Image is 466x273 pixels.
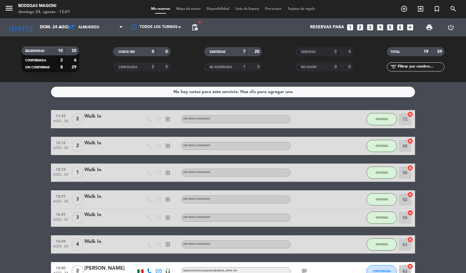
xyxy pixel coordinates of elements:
strong: 4 [348,50,352,54]
div: Walk In [84,211,136,219]
i: looks_4 [376,23,384,31]
span: DEGUSTACION MAGONI RESERVA [183,270,237,272]
span: ago. 24 [53,199,68,206]
span: print [426,24,433,31]
span: ago. 24 [53,173,68,180]
span: SENTADAS [210,50,226,54]
span: 4 [72,238,83,251]
i: cancel [407,237,413,243]
i: menu [5,4,14,13]
i: filter_list [390,63,397,71]
strong: 2 [152,65,154,69]
i: exit_to_app [165,143,171,149]
span: Disponibilidad [204,7,232,11]
span: ago. 24 [53,146,68,153]
i: looks_two [356,23,364,31]
strong: 3 [257,65,261,69]
i: cancel [407,210,413,216]
strong: 8 [60,65,63,69]
strong: 35 [72,49,78,53]
span: ago. 24 [53,218,68,225]
span: pending_actions [191,24,198,31]
i: exit_to_app [165,215,171,220]
button: menu [5,4,14,15]
i: add_circle_outline [400,5,408,12]
strong: 2 [60,58,63,62]
i: exit_to_app [165,242,171,247]
strong: 7 [243,50,245,54]
button: SENTADA [366,113,397,125]
i: looks_5 [386,23,394,31]
strong: 59 [437,50,443,54]
span: SENTADA [376,171,388,174]
span: SIN CONFIRMAR [25,66,49,69]
span: SENTADA [376,216,388,219]
i: arrow_drop_down [56,24,64,31]
input: Filtrar por nombre... [397,64,444,70]
span: Sin menú asignado [183,243,210,245]
i: cancel [407,111,413,117]
div: Walk In [84,193,136,201]
span: RE AGENDADA [210,66,232,69]
i: exit_to_app [165,116,171,122]
button: SENTADA [366,238,397,251]
span: 12:31 [53,211,68,218]
strong: 5 [165,65,169,69]
strong: 10 [58,49,63,53]
i: looks_one [346,23,354,31]
div: Bodegas Magoni [18,3,70,9]
span: 2 [72,113,83,125]
i: turned_in_not [433,5,441,12]
span: 3 [72,193,83,206]
strong: 29 [72,65,78,69]
span: Lista de Espera [232,7,262,11]
span: Sin menú asignado [183,171,210,174]
i: add_box [406,23,414,31]
span: Reservas para [310,25,344,30]
button: SENTADA [366,212,397,224]
span: Sin menú asignado [183,118,210,120]
span: SENTADA [376,144,388,147]
i: exit_to_app [417,5,424,12]
div: [PERSON_NAME] [84,264,136,272]
span: Sin menú asignado [183,198,210,200]
span: Sin menú asignado [183,216,210,219]
strong: 0 [152,50,154,54]
span: SENTADA [376,243,388,246]
i: exit_to_app [165,170,171,175]
span: CONFIRMADA [373,269,391,273]
i: looks_6 [396,23,404,31]
span: Sin menú asignado [183,144,210,147]
i: [DATE] [5,21,37,34]
strong: 19 [424,50,428,54]
span: SENTADA [376,198,388,201]
span: 12:12 [53,139,68,146]
strong: 2 [334,50,337,54]
i: search [450,5,457,12]
i: cancel [407,192,413,198]
span: ago. 24 [53,119,68,126]
span: 12:49 [53,237,68,244]
i: looks_3 [366,23,374,31]
span: CANCELADA [118,66,137,69]
div: Walk In [84,112,136,120]
span: NO SHOW [301,66,316,69]
span: , MXN 700 [225,270,237,272]
div: Walk In [84,238,136,246]
div: domingo 24. agosto - 13:01 [18,9,70,15]
i: cancel [407,263,413,269]
span: 12:13 [53,166,68,173]
strong: 1 [243,65,245,69]
div: LOG OUT [440,18,461,36]
span: 12:31 [53,192,68,199]
strong: 20 [255,50,261,54]
div: Walk In [84,139,136,147]
span: 2 [72,140,83,152]
div: No hay notas para este servicio. Haz clic para agregar una [174,88,293,95]
i: cancel [407,165,413,171]
span: Pre-acceso [262,7,285,11]
span: 11:33 [53,112,68,119]
strong: 6 [74,58,78,62]
i: power_settings_new [447,24,454,31]
strong: 0 [348,65,352,69]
